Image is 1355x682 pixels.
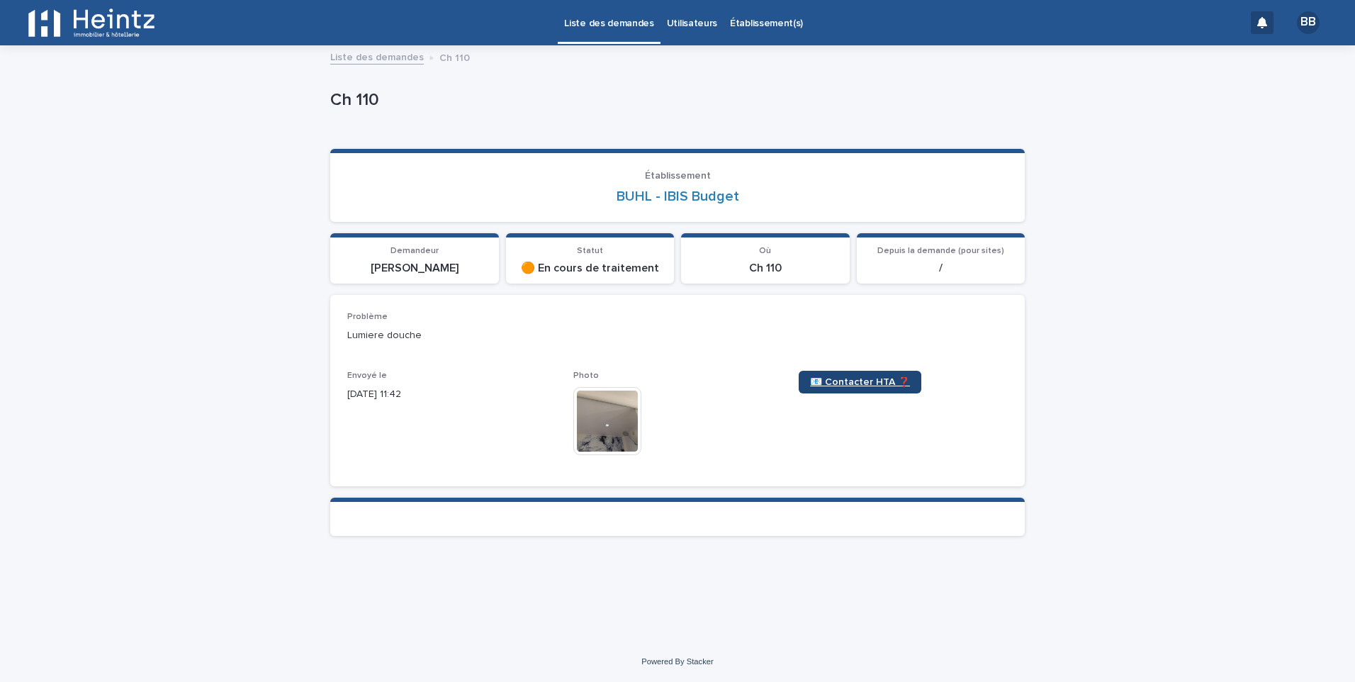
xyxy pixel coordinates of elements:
p: [PERSON_NAME] [339,262,490,275]
img: EFlGaIRiOEbp5xoNxufA [28,9,154,37]
p: Ch 110 [439,49,470,65]
p: Ch 110 [690,262,841,275]
a: BUHL - IBIS Budget [617,188,739,205]
p: Ch 110 [330,90,1019,111]
p: / [865,262,1017,275]
span: 📧 Contacter HTA ❓ [810,377,910,387]
a: Liste des demandes [330,48,424,65]
span: Où [759,247,771,255]
span: Statut [577,247,603,255]
span: Problème [347,313,388,321]
span: Photo [573,371,599,380]
a: 📧 Contacter HTA ❓ [799,371,921,393]
div: BB [1297,11,1320,34]
p: Lumiere douche [347,328,1008,343]
span: Envoyé le [347,371,387,380]
span: Demandeur [390,247,439,255]
p: 🟠 En cours de traitement [515,262,666,275]
p: [DATE] 11:42 [347,387,556,402]
span: Établissement [645,171,711,181]
a: Powered By Stacker [641,657,713,666]
span: Depuis la demande (pour sites) [877,247,1004,255]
